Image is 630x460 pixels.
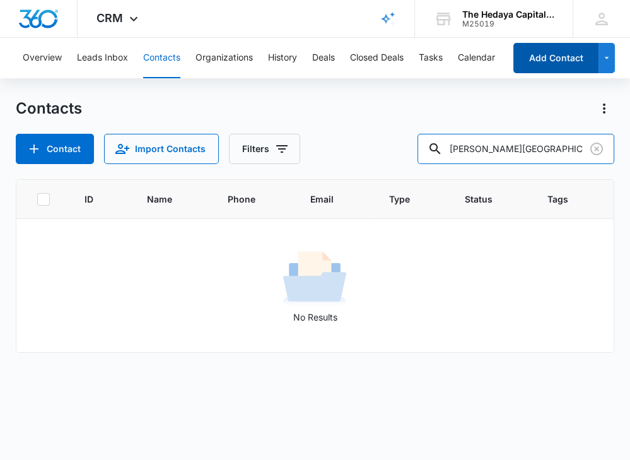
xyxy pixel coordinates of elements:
span: ID [85,192,98,206]
button: Filters [229,134,300,164]
span: Tags [547,192,575,206]
button: Add Contact [513,43,598,73]
div: account name [462,9,554,20]
button: Import Contacts [104,134,219,164]
span: Type [389,192,416,206]
button: Overview [23,38,62,78]
span: Email [310,192,340,206]
button: Add Contact [16,134,94,164]
button: Tasks [419,38,443,78]
div: account id [462,20,554,28]
button: Organizations [195,38,253,78]
button: Clear [586,139,607,159]
button: Closed Deals [350,38,404,78]
input: Search Contacts [417,134,614,164]
span: Phone [228,192,262,206]
button: Calendar [458,38,495,78]
h1: Contacts [16,99,82,118]
button: Leads Inbox [77,38,128,78]
button: History [268,38,297,78]
span: Name [147,192,179,206]
button: Contacts [143,38,180,78]
img: No Results [283,247,346,310]
button: Deals [312,38,335,78]
span: Status [465,192,499,206]
p: No Results [17,310,613,324]
span: CRM [96,11,123,25]
button: Actions [594,98,614,119]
